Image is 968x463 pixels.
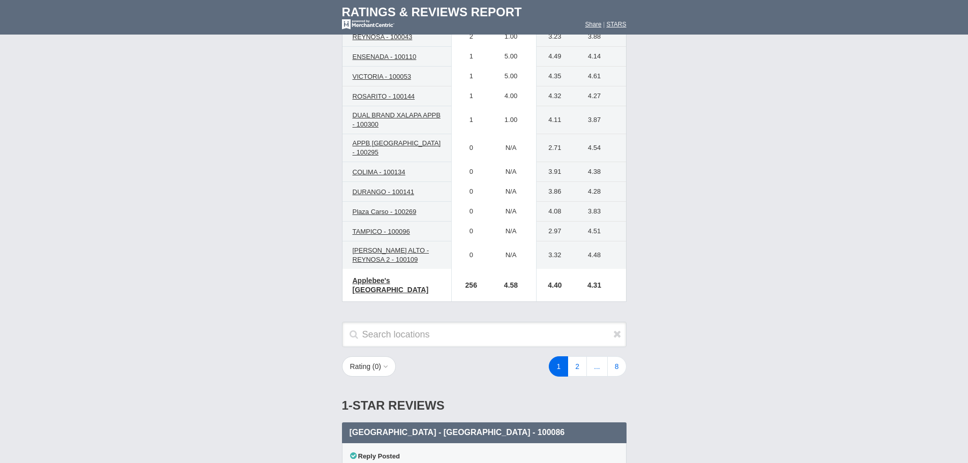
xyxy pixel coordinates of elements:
button: Rating (0) [342,356,396,377]
img: mc-powered-by-logo-white-103.png [342,19,394,29]
td: 4.48 [568,241,626,269]
td: 3.83 [568,202,626,222]
td: N/A [486,134,537,162]
td: 3.91 [537,162,568,182]
span: APPB [GEOGRAPHIC_DATA] - 100295 [353,139,441,156]
a: STARS [606,21,626,28]
a: DURANGO - 100141 [348,186,419,198]
td: 4.51 [568,222,626,241]
td: 4.08 [537,202,568,222]
a: TAMPICO - 100096 [348,226,415,238]
td: 1 [451,67,486,86]
a: Applebee's [GEOGRAPHIC_DATA] [348,274,446,296]
td: N/A [486,182,537,202]
a: ENSENADA - 100110 [348,51,422,63]
td: 4.38 [568,162,626,182]
td: N/A [486,162,537,182]
td: 4.27 [568,86,626,106]
a: DUAL BRAND XALAPA APPB - 100300 [348,109,446,131]
span: [PERSON_NAME] ALTO - REYNOSA 2 - 100109 [353,246,429,263]
td: 3.32 [537,241,568,269]
div: 1-Star Reviews [342,389,627,422]
td: 0 [451,162,486,182]
span: [GEOGRAPHIC_DATA] - [GEOGRAPHIC_DATA] - 100086 [350,428,565,437]
td: 4.11 [537,106,568,134]
td: 1 [451,86,486,106]
td: 1 [451,106,486,134]
a: COLIMA - 100134 [348,166,411,178]
span: | [603,21,605,28]
a: REYNOSA - 100043 [348,31,418,43]
span: Reply Posted [350,452,400,460]
span: VICTORIA - 100053 [353,73,411,80]
span: ROSARITO - 100144 [353,92,415,100]
td: 3.23 [537,27,568,47]
td: 1.00 [486,106,537,134]
a: 8 [607,356,627,377]
a: 2 [568,356,587,377]
a: Share [585,21,602,28]
td: 0 [451,182,486,202]
a: APPB [GEOGRAPHIC_DATA] - 100295 [348,137,446,159]
span: TAMPICO - 100096 [353,228,410,235]
td: 0 [451,241,486,269]
td: 4.61 [568,67,626,86]
span: 0 [375,362,379,371]
td: 4.14 [568,47,626,67]
td: 0 [451,222,486,241]
span: DUAL BRAND XALAPA APPB - 100300 [353,111,441,128]
td: 4.35 [537,67,568,86]
td: 4.54 [568,134,626,162]
td: 1 [451,47,486,67]
td: 2 [451,27,486,47]
td: 4.28 [568,182,626,202]
a: VICTORIA - 100053 [348,71,416,83]
td: 4.58 [486,269,537,301]
span: DURANGO - 100141 [353,188,414,196]
td: 4.40 [537,269,568,301]
a: ROSARITO - 100144 [348,90,420,103]
td: 2.71 [537,134,568,162]
td: 0 [451,134,486,162]
span: Applebee's [GEOGRAPHIC_DATA] [353,276,429,294]
td: 4.32 [537,86,568,106]
td: 3.87 [568,106,626,134]
span: COLIMA - 100134 [353,168,405,176]
td: 0 [451,202,486,222]
a: ... [586,356,608,377]
a: Plaza Carso - 100269 [348,206,422,218]
td: 1.00 [486,27,537,47]
span: Plaza Carso - 100269 [353,208,417,215]
td: N/A [486,241,537,269]
td: 5.00 [486,47,537,67]
td: 4.31 [568,269,626,301]
td: 4.49 [537,47,568,67]
td: 2.97 [537,222,568,241]
td: 3.86 [537,182,568,202]
td: 3.88 [568,27,626,47]
td: 5.00 [486,67,537,86]
td: 256 [451,269,486,301]
span: REYNOSA - 100043 [353,33,413,41]
span: ENSENADA - 100110 [353,53,417,60]
td: N/A [486,222,537,241]
a: [PERSON_NAME] ALTO - REYNOSA 2 - 100109 [348,244,446,266]
td: N/A [486,202,537,222]
td: 4.00 [486,86,537,106]
a: 1 [549,356,568,377]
